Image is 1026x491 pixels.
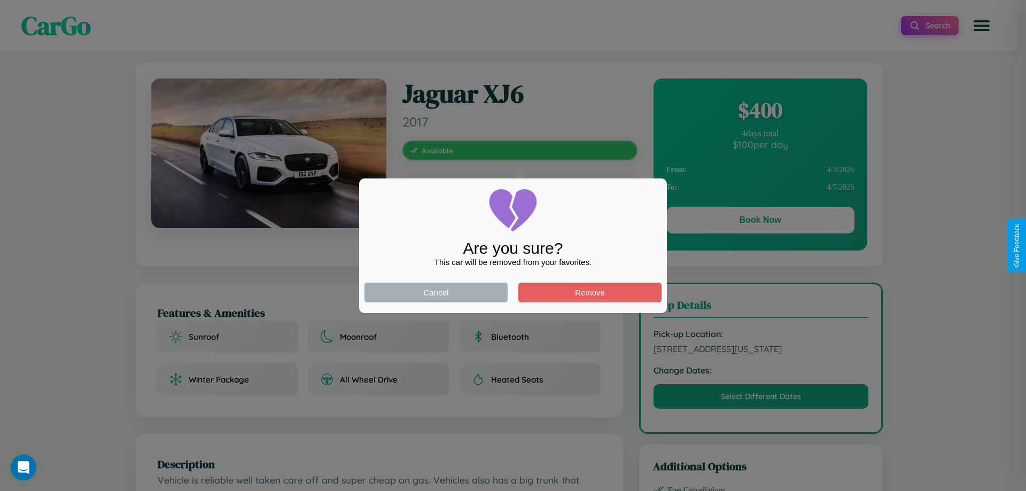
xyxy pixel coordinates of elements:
div: Give Feedback [1013,224,1021,267]
img: broken-heart [486,184,540,237]
div: Are you sure? [364,239,662,258]
button: Remove [518,283,662,302]
div: This car will be removed from your favorites. [364,258,662,267]
div: Open Intercom Messenger [11,455,36,480]
button: Cancel [364,283,508,302]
